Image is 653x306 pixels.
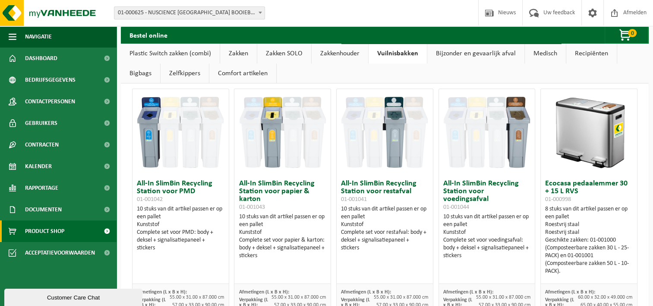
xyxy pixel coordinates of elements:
img: 01-000998 [546,89,632,175]
a: Zakken SOLO [257,44,311,64]
div: Kunststof [137,221,224,229]
a: Vuilnisbakken [369,44,427,64]
span: Rapportage [25,177,58,199]
img: 01-001042 [137,89,224,175]
img: 01-001043 [240,89,326,175]
span: Kalender [25,156,52,177]
h3: All-In SlimBin Recycling Station voor restafval [341,180,429,203]
a: Plastic Switch zakken (combi) [121,44,220,64]
span: 60.00 x 32.00 x 49.000 cm [578,295,633,300]
span: 01-001044 [443,204,469,210]
span: 01-000625 - NUSCIENCE BELGIUM BOOIEBOS - DRONGEN [114,7,265,19]
span: 55.00 x 31.00 x 87.000 cm [374,295,429,300]
h2: Bestel online [121,26,176,43]
span: 55.00 x 31.00 x 87.000 cm [170,295,224,300]
div: 10 stuks van dit artikel passen er op een pallet [443,213,531,260]
div: 10 stuks van dit artikel passen er op een pallet [137,205,224,252]
h3: Ecocasa pedaalemmer 30 + 15 L RVS [545,180,633,203]
a: Comfort artikelen [209,64,276,83]
span: Acceptatievoorwaarden [25,242,95,264]
button: 0 [605,26,648,44]
span: Navigatie [25,26,52,48]
h3: All-In SlimBin Recycling Station voor papier & karton [239,180,326,211]
div: Kunststof [341,221,429,229]
span: 55.00 x 31.00 x 87.000 cm [476,295,530,300]
span: Afmetingen (L x B x H): [239,290,289,295]
span: Contracten [25,134,59,156]
span: Afmetingen (L x B x H): [443,290,493,295]
span: 01-000625 - NUSCIENCE BELGIUM BOOIEBOS - DRONGEN [114,6,265,19]
a: Recipiënten [566,44,617,64]
div: 8 stuks van dit artikel passen er op een pallet [545,205,633,275]
span: Documenten [25,199,62,220]
div: Geschikte zakken: 01-001000 (Composteerbare zakken 30 L - 25-PACK) en 01-001001 (Composteerbare z... [545,236,633,275]
div: 10 stuks van dit artikel passen er op een pallet [341,205,429,252]
span: 0 [628,29,637,37]
a: Medisch [525,44,566,64]
div: Kunststof [443,229,531,236]
div: Roestvrij staal [545,229,633,236]
span: 01-000998 [545,196,571,203]
a: Bijzonder en gevaarlijk afval [427,44,524,64]
span: Dashboard [25,48,57,69]
a: Zakken [220,44,257,64]
span: Afmetingen (L x B x H): [341,290,391,295]
div: 10 stuks van dit artikel passen er op een pallet [239,213,326,260]
img: 01-001041 [341,89,428,175]
div: Complete set voor voedingsafval: body + deksel + signalisatiepaneel + stickers [443,236,531,260]
span: Contactpersonen [25,91,75,112]
span: 55.00 x 31.00 x 87.000 cm [271,295,326,300]
div: Roestvrij staal [545,221,633,229]
span: Gebruikers [25,112,57,134]
span: 01-001042 [137,196,163,203]
a: Zakkenhouder [312,44,368,64]
h3: All-In SlimBin Recycling Station voor PMD [137,180,224,203]
a: Zelfkippers [161,64,209,83]
span: Bedrijfsgegevens [25,69,76,91]
h3: All-In SlimBin Recycling Station voor voedingsafval [443,180,531,211]
img: 01-001044 [444,89,530,175]
div: Complete set voor PMD: body + deksel + signalisatiepaneel + stickers [137,229,224,252]
div: Complete set voor papier & karton: body + deksel + signalisatiepaneel + stickers [239,236,326,260]
a: Bigbags [121,64,160,83]
span: Product Shop [25,220,64,242]
span: 01-001041 [341,196,367,203]
span: 01-001043 [239,204,265,210]
div: Complete set voor restafval: body + deksel + signalisatiepaneel + stickers [341,229,429,252]
iframe: chat widget [4,287,144,306]
span: Afmetingen (L x B x H): [137,290,187,295]
div: Kunststof [239,229,326,236]
span: Afmetingen (L x B x H): [545,290,595,295]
